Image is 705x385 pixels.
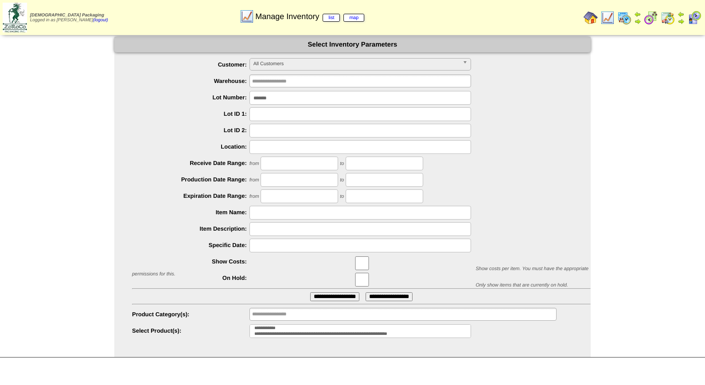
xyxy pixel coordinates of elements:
img: calendarinout.gif [661,11,675,25]
img: arrowleft.gif [678,11,685,18]
span: All Customers [253,59,459,69]
img: line_graph.gif [240,9,254,24]
img: calendarcustomer.gif [687,11,701,25]
label: Expiration Date Range: [132,192,249,199]
label: Lot Number: [132,94,249,101]
label: Warehouse: [132,78,249,84]
label: Product Category(s): [132,311,249,318]
label: Specific Date: [132,242,249,248]
label: Item Description: [132,225,249,232]
span: Only show items that are currently on hold. [475,283,568,288]
img: home.gif [584,11,598,25]
img: calendarblend.gif [644,11,658,25]
span: from [249,194,259,199]
span: from [249,161,259,166]
label: Lot ID 2: [132,127,249,134]
img: line_graph.gif [600,11,615,25]
img: arrowleft.gif [634,11,641,18]
span: to [340,161,344,166]
label: Production Date Range: [132,176,249,183]
span: Manage Inventory [255,12,364,21]
span: from [249,177,259,183]
label: Select Product(s): [132,327,249,334]
label: Lot ID 1: [132,110,249,117]
img: calendarprod.gif [617,11,631,25]
span: [DEMOGRAPHIC_DATA] Packaging [30,13,104,18]
label: Item Name: [132,209,249,216]
label: Location: [132,143,249,150]
label: Show Costs: [132,258,249,265]
img: arrowright.gif [634,18,641,25]
a: list [323,14,340,22]
span: Show costs per item. You must have the appropriate permissions for this. [132,266,588,277]
label: Receive Date Range: [132,160,249,166]
a: map [343,14,364,22]
a: (logout) [93,18,108,23]
span: Logged in as [PERSON_NAME] [30,13,108,23]
label: Customer: [132,61,249,68]
img: arrowright.gif [678,18,685,25]
span: to [340,177,344,183]
label: On Hold: [132,275,249,281]
span: to [340,194,344,199]
div: Select Inventory Parameters [114,37,591,52]
img: zoroco-logo-small.webp [3,3,27,32]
